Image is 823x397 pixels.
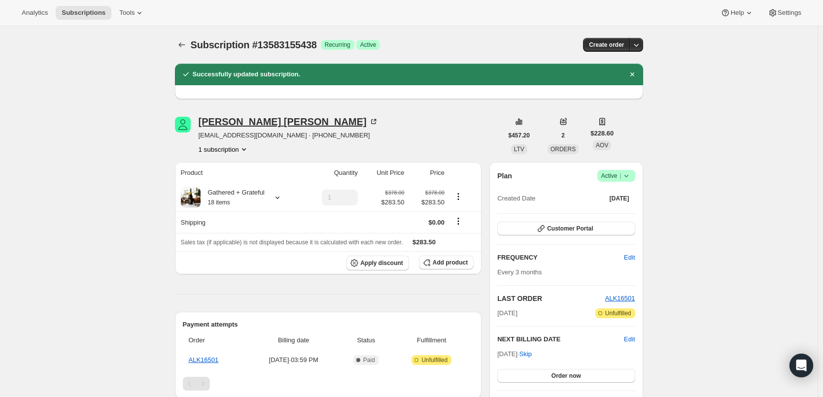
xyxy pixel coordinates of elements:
th: Product [175,162,303,184]
span: $283.50 [412,238,436,246]
span: Help [730,9,744,17]
h2: Plan [497,171,512,181]
th: Order [183,330,247,351]
h2: FREQUENCY [497,253,624,263]
button: Skip [514,346,538,362]
span: 2 [561,132,565,139]
span: $228.60 [590,129,614,138]
nav: Pagination [183,377,474,391]
button: Shipping actions [450,216,466,227]
button: Subscriptions [56,6,111,20]
span: [EMAIL_ADDRESS][DOMAIN_NAME] · [PHONE_NUMBER] [199,131,378,140]
h2: NEXT BILLING DATE [497,334,624,344]
button: Analytics [16,6,54,20]
button: Edit [624,334,635,344]
span: [DATE] [610,195,629,202]
th: Price [408,162,448,184]
span: | [619,172,621,180]
span: Unfulfilled [605,309,631,317]
span: Billing date [250,335,337,345]
div: [PERSON_NAME] [PERSON_NAME] [199,117,378,127]
span: AOV [596,142,608,149]
th: Quantity [303,162,361,184]
span: Billy Ellis [175,117,191,132]
small: 18 items [208,199,230,206]
span: Created Date [497,194,535,203]
small: $378.00 [385,190,404,196]
button: ALK16501 [605,294,635,303]
span: Skip [519,349,532,359]
span: Recurring [325,41,350,49]
button: Edit [618,250,641,265]
span: Analytics [22,9,48,17]
span: Sales tax (if applicable) is not displayed because it is calculated with each new order. [181,239,403,246]
span: Every 3 months [497,268,542,276]
a: ALK16501 [189,356,219,364]
span: Active [601,171,631,181]
span: $283.50 [381,198,405,207]
span: Paid [363,356,375,364]
span: $0.00 [428,219,445,226]
button: 2 [555,129,571,142]
button: [DATE] [604,192,635,205]
span: Tools [119,9,135,17]
span: LTV [514,146,524,153]
h2: Successfully updated subscription. [193,69,301,79]
button: $457.20 [503,129,536,142]
span: $283.50 [411,198,445,207]
span: Customer Portal [547,225,593,232]
button: Create order [583,38,630,52]
button: Dismiss notification [625,67,639,81]
span: Status [343,335,389,345]
span: $457.20 [509,132,530,139]
span: Subscriptions [62,9,105,17]
div: Open Intercom Messenger [789,354,813,377]
th: Shipping [175,211,303,233]
span: Unfulfilled [421,356,447,364]
small: $378.00 [425,190,445,196]
span: Active [360,41,377,49]
span: Apply discount [360,259,403,267]
button: Tools [113,6,150,20]
button: Product actions [199,144,249,154]
button: Apply discount [346,256,409,270]
span: ORDERS [550,146,576,153]
button: Help [715,6,759,20]
span: Fulfillment [395,335,468,345]
span: Edit [624,253,635,263]
button: Settings [762,6,807,20]
button: Customer Portal [497,222,635,235]
h2: LAST ORDER [497,294,605,303]
span: Add product [433,259,468,266]
a: ALK16501 [605,295,635,302]
span: [DATE] · [497,350,532,358]
th: Unit Price [361,162,407,184]
button: Add product [419,256,474,269]
span: Subscription #13583155438 [191,39,317,50]
span: Settings [778,9,801,17]
button: Order now [497,369,635,383]
button: Subscriptions [175,38,189,52]
span: Order now [551,372,581,380]
h2: Payment attempts [183,320,474,330]
span: Create order [589,41,624,49]
img: product img [181,188,201,207]
span: [DATE] [497,308,517,318]
button: Product actions [450,191,466,202]
span: [DATE] · 03:59 PM [250,355,337,365]
div: Gathered + Grateful [201,188,265,207]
